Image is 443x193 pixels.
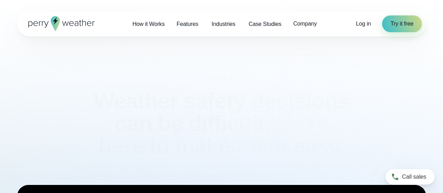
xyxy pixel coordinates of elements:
[243,17,287,31] a: Case Studies
[132,20,165,28] span: How it Works
[356,20,371,28] a: Log in
[402,173,426,181] span: Call sales
[386,169,435,185] a: Call sales
[212,20,235,28] span: Industries
[382,15,422,32] a: Try it free
[390,20,413,28] span: Try it free
[293,20,317,28] span: Company
[356,21,371,27] span: Log in
[249,20,281,28] span: Case Studies
[176,20,198,28] span: Features
[126,17,171,31] a: How it Works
